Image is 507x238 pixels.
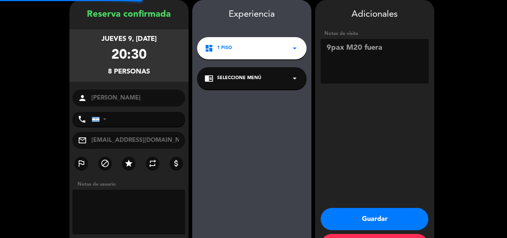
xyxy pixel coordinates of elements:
div: 20:30 [111,45,147,66]
div: Notas de visita [321,30,429,38]
button: Guardar [321,208,428,230]
i: star [124,159,133,168]
div: Experiencia [192,7,311,22]
i: arrow_drop_down [290,74,299,83]
div: jueves 9, [DATE] [101,34,157,45]
div: Reserva confirmada [69,7,189,22]
div: 8 personas [108,66,150,77]
span: 1 PISO [217,45,232,52]
i: attach_money [172,159,181,168]
i: dashboard [205,44,213,53]
i: phone [78,115,86,124]
i: chrome_reader_mode [205,74,213,83]
span: Seleccione Menú [217,75,261,82]
div: Adicionales [321,7,429,22]
i: repeat [148,159,157,168]
div: Argentina: +54 [92,112,109,126]
i: arrow_drop_down [290,44,299,53]
i: mail_outline [78,136,87,145]
i: person [78,94,87,102]
div: Notas de usuario [74,180,189,188]
i: block [101,159,109,168]
i: outlined_flag [77,159,86,168]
